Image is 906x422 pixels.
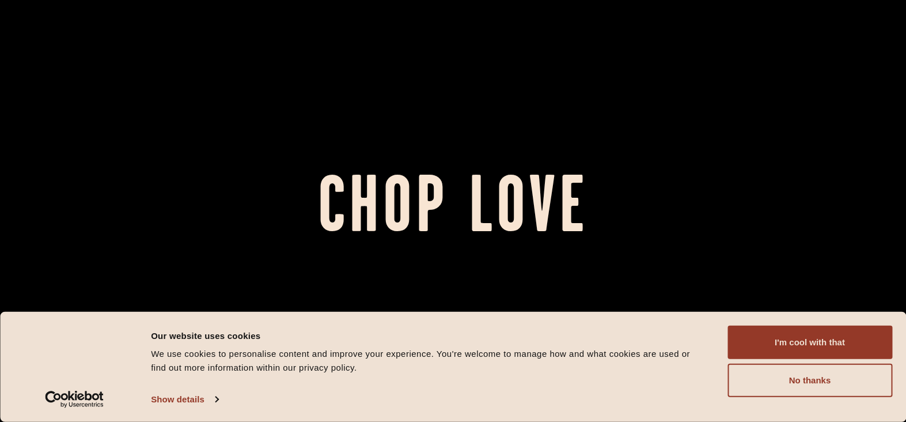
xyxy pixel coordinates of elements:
a: Usercentrics Cookiebot - opens in a new window [24,391,125,408]
a: Show details [151,391,218,408]
button: No thanks [727,364,892,397]
button: I'm cool with that [727,326,892,359]
div: Our website uses cookies [151,329,702,342]
div: We use cookies to personalise content and improve your experience. You're welcome to manage how a... [151,347,702,375]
